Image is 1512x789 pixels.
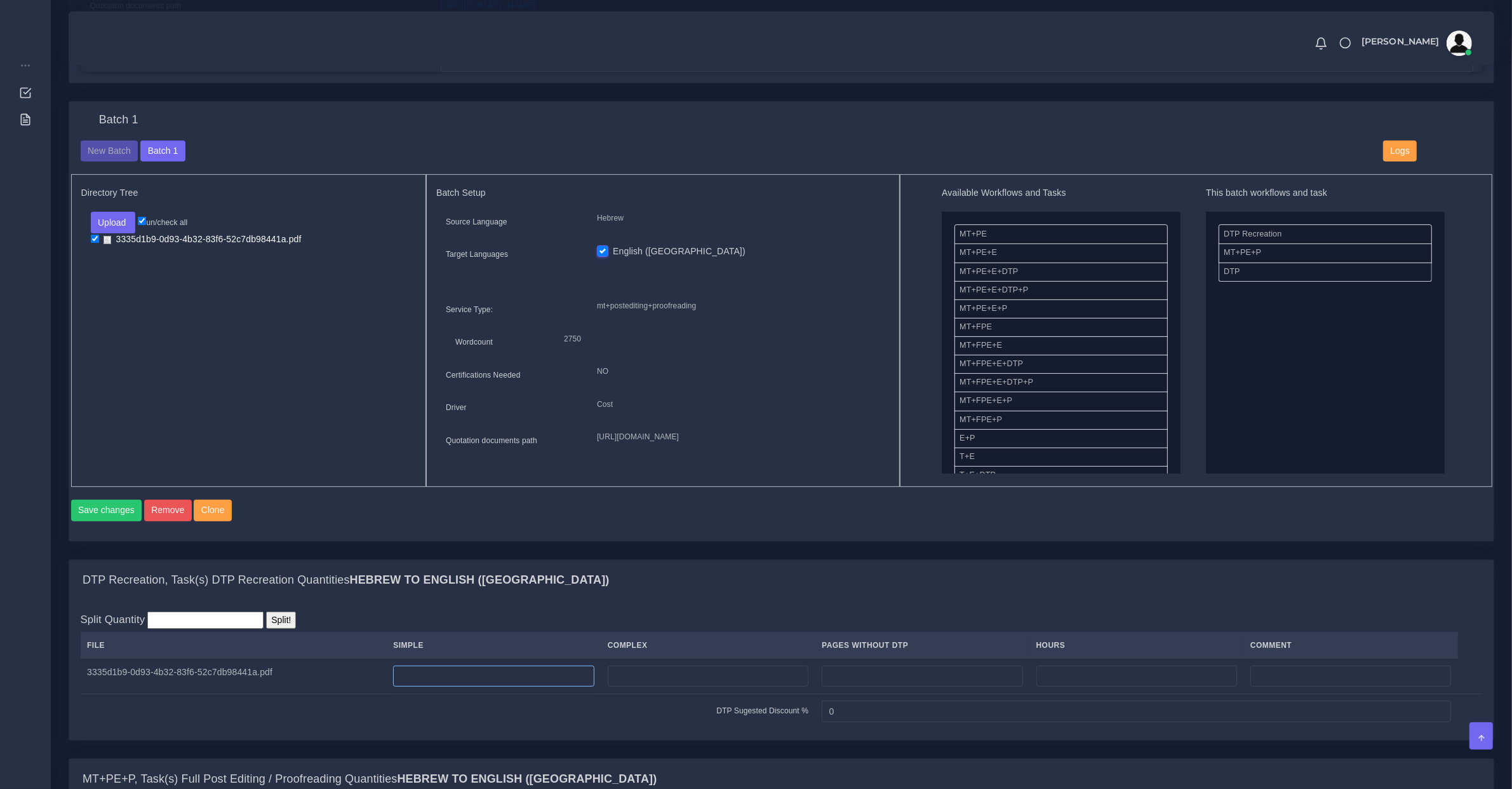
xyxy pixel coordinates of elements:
p: [URL][DOMAIN_NAME] [597,430,880,444]
button: Clone [194,500,232,521]
label: Certifications Needed [446,369,521,381]
button: Save changes [71,500,142,521]
a: [PERSON_NAME]avatar [1355,31,1476,56]
label: English ([GEOGRAPHIC_DATA]) [613,245,746,258]
td: 3335d1b9-0d93-4b32-83f6-52c7db98441a.pdf [81,658,387,694]
span: [PERSON_NAME] [1361,37,1440,46]
p: 2750 [564,333,871,346]
p: Hebrew [597,212,880,225]
li: DTP Recreation [1219,224,1432,244]
h5: Batch Setup [436,188,890,198]
div: DTP Recreation, Task(s) DTP Recreation QuantitiesHebrew TO English ([GEOGRAPHIC_DATA]) [69,560,1494,601]
li: MT+PE [954,224,1168,244]
button: Upload [91,212,136,233]
li: MT+PE+E [954,244,1168,263]
h4: DTP Recreation, Task(s) DTP Recreation Quantities [83,573,610,587]
a: Batch 1 [140,145,185,155]
label: Quotation documents path [446,435,537,446]
th: Hours [1029,633,1243,659]
p: NO [597,365,880,378]
li: MT+PE+E+DTP [954,263,1168,282]
button: Batch 1 [140,141,185,162]
img: avatar [1447,31,1472,56]
label: Split Quantity [81,612,145,628]
p: mt+postediting+proofreading [597,299,880,313]
input: Split! [266,612,296,629]
th: Comment [1243,633,1457,659]
li: MT+FPE+E [954,336,1168,355]
div: DTP Recreation, Task(s) DTP Recreation QuantitiesHebrew TO English ([GEOGRAPHIC_DATA]) [69,601,1494,740]
label: Driver [446,402,467,413]
button: Logs [1383,141,1417,162]
h4: MT+PE+P, Task(s) Full Post Editing / Proofreading Quantities [83,772,657,786]
li: MT+FPE+E+DTP+P [954,373,1168,392]
b: Hebrew TO English ([GEOGRAPHIC_DATA]) [350,573,610,586]
h5: Directory Tree [81,188,417,198]
h4: Batch 1 [99,113,138,127]
th: Complex [601,633,815,659]
li: MT+FPE [954,318,1168,337]
input: un/check all [138,217,146,225]
li: MT+PE+E+DTP+P [954,281,1168,300]
p: Cost [597,398,880,411]
button: New Batch [81,141,138,162]
th: Pages Without DTP [815,633,1029,659]
li: MT+FPE+E+DTP [954,355,1168,374]
a: New Batch [81,145,138,155]
li: DTP [1219,263,1432,282]
label: Source Language [446,216,507,228]
label: un/check all [138,217,187,228]
label: Service Type: [446,304,493,315]
li: MT+PE+P [1219,244,1432,263]
a: 3335d1b9-0d93-4b32-83f6-52c7db98441a.pdf [99,233,306,245]
li: MT+FPE+P [954,411,1168,430]
label: Wordcount [455,336,493,348]
label: DTP Sugested Discount % [716,705,808,717]
a: Clone [194,500,234,521]
label: Target Languages [446,249,508,260]
li: T+E [954,448,1168,467]
h5: Available Workflows and Tasks [942,188,1181,198]
button: Remove [144,500,192,521]
li: MT+PE+E+P [954,299,1168,319]
th: Simple [387,633,601,659]
li: E+P [954,429,1168,448]
span: Logs [1391,146,1410,156]
b: Hebrew TO English ([GEOGRAPHIC_DATA]) [398,772,657,785]
li: T+E+DTP [954,466,1168,485]
th: File [81,633,387,659]
li: MT+FPE+E+P [954,392,1168,411]
h5: This batch workflows and task [1206,188,1445,198]
a: Remove [144,500,194,521]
